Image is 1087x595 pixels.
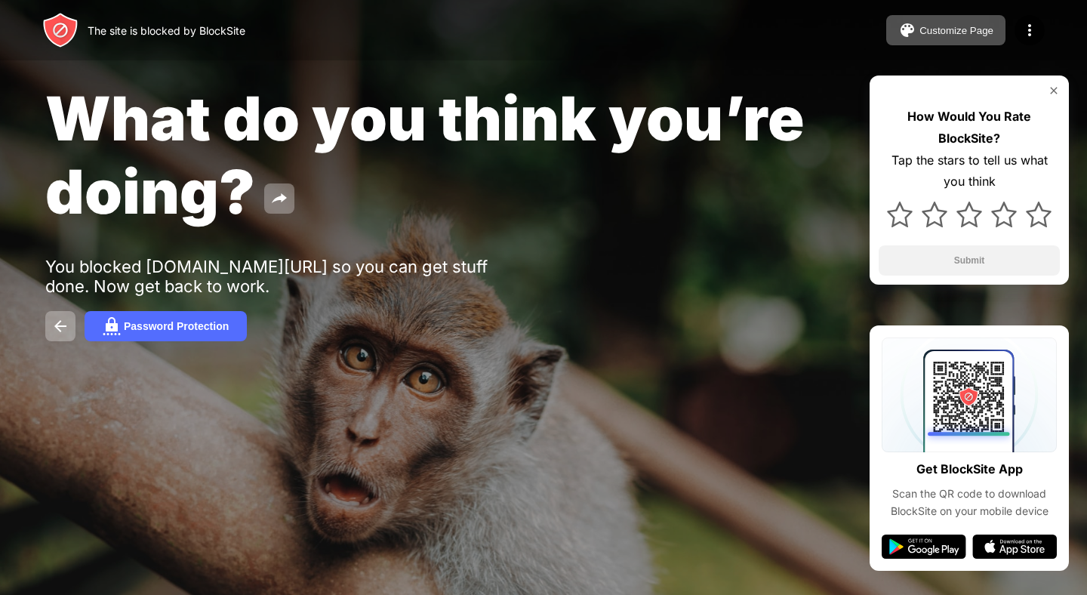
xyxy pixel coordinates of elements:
div: Scan the QR code to download BlockSite on your mobile device [882,486,1057,519]
img: app-store.svg [972,535,1057,559]
img: header-logo.svg [42,12,79,48]
img: password.svg [103,317,121,335]
div: Password Protection [124,320,229,332]
div: You blocked [DOMAIN_NAME][URL] so you can get stuff done. Now get back to work. [45,257,512,296]
div: Get BlockSite App [916,458,1023,480]
div: Tap the stars to tell us what you think [879,150,1060,193]
button: Submit [879,245,1060,276]
img: share.svg [270,190,288,208]
img: pallet.svg [898,21,916,39]
img: back.svg [51,317,69,335]
span: What do you think you’re doing? [45,82,805,228]
button: Customize Page [886,15,1005,45]
img: star.svg [887,202,913,227]
img: star.svg [956,202,982,227]
div: How Would You Rate BlockSite? [879,106,1060,150]
button: Password Protection [85,311,247,341]
img: star.svg [1026,202,1052,227]
img: google-play.svg [882,535,966,559]
img: menu-icon.svg [1021,21,1039,39]
img: star.svg [922,202,947,227]
img: star.svg [991,202,1017,227]
img: rate-us-close.svg [1048,85,1060,97]
div: The site is blocked by BlockSite [88,24,245,37]
div: Customize Page [919,25,993,36]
